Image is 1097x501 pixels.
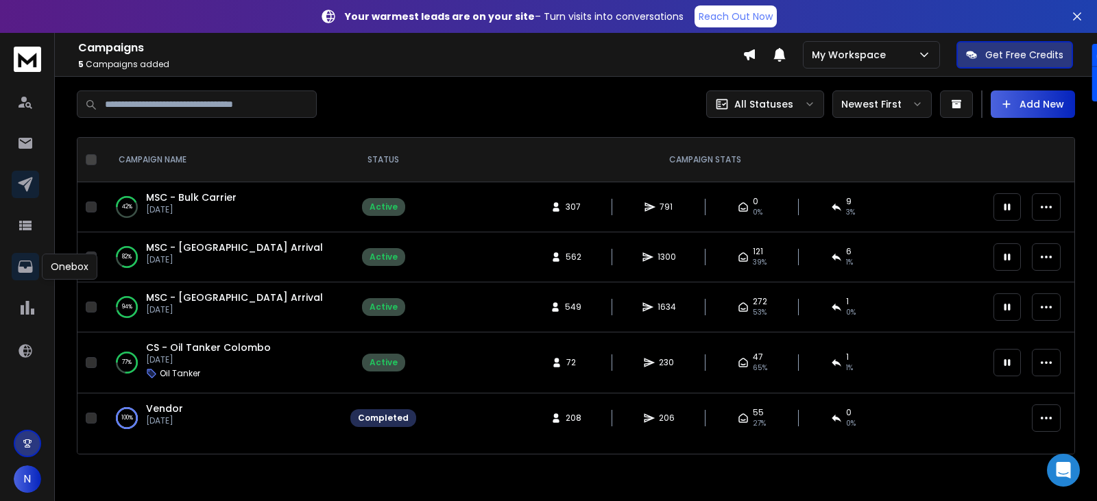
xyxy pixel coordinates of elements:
[846,257,853,268] span: 1 %
[122,250,132,264] p: 82 %
[146,304,323,315] p: [DATE]
[659,413,675,424] span: 206
[753,363,767,374] span: 65 %
[358,413,409,424] div: Completed
[734,97,793,111] p: All Statuses
[160,368,200,379] p: Oil Tanker
[146,415,183,426] p: [DATE]
[102,282,342,332] td: 94%MSC - [GEOGRAPHIC_DATA] Arrival[DATE]
[846,407,852,418] span: 0
[122,356,132,369] p: 77 %
[753,307,767,318] span: 53 %
[812,48,891,62] p: My Workspace
[846,352,849,363] span: 1
[102,232,342,282] td: 82%MSC - [GEOGRAPHIC_DATA] Arrival[DATE]
[78,59,743,70] p: Campaigns added
[753,207,762,218] span: 0%
[146,191,237,204] a: MSC - Bulk Carrier
[345,10,535,23] strong: Your warmest leads are on your site
[121,411,133,425] p: 100 %
[102,393,342,443] td: 100%Vendor[DATE]
[1047,454,1080,487] div: Open Intercom Messenger
[566,357,580,368] span: 72
[146,402,183,415] a: Vendor
[846,196,852,207] span: 9
[846,363,853,374] span: 1 %
[753,418,766,429] span: 27 %
[146,291,323,304] a: MSC - [GEOGRAPHIC_DATA] Arrival
[146,241,323,254] a: MSC - [GEOGRAPHIC_DATA] Arrival
[370,252,398,262] div: Active
[14,465,41,493] button: N
[14,47,41,72] img: logo
[370,201,398,212] div: Active
[846,246,852,257] span: 6
[345,10,684,23] p: – Turn visits into conversations
[566,201,581,212] span: 307
[370,357,398,368] div: Active
[659,357,674,368] span: 230
[660,201,673,212] span: 791
[122,300,132,314] p: 94 %
[832,90,932,118] button: Newest First
[699,10,773,23] p: Reach Out Now
[956,41,1073,69] button: Get Free Credits
[146,341,271,354] a: CS - Oil Tanker Colombo
[991,90,1075,118] button: Add New
[658,302,676,313] span: 1634
[846,296,849,307] span: 1
[42,254,97,280] div: Onebox
[753,196,758,207] span: 0
[424,138,985,182] th: CAMPAIGN STATS
[102,332,342,393] td: 77%CS - Oil Tanker Colombo[DATE]Oil Tanker
[566,413,581,424] span: 208
[122,200,132,214] p: 42 %
[102,138,342,182] th: CAMPAIGN NAME
[78,58,84,70] span: 5
[342,138,424,182] th: STATUS
[846,207,855,218] span: 3 %
[753,257,767,268] span: 39 %
[146,254,323,265] p: [DATE]
[102,182,342,232] td: 42%MSC - Bulk Carrier[DATE]
[753,296,767,307] span: 272
[695,5,777,27] a: Reach Out Now
[565,302,581,313] span: 549
[846,307,856,318] span: 0 %
[846,418,856,429] span: 0 %
[78,40,743,56] h1: Campaigns
[658,252,676,262] span: 1300
[146,204,237,215] p: [DATE]
[753,352,763,363] span: 47
[753,246,763,257] span: 121
[370,302,398,313] div: Active
[985,48,1063,62] p: Get Free Credits
[753,407,764,418] span: 55
[146,354,271,365] p: [DATE]
[566,252,581,262] span: 562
